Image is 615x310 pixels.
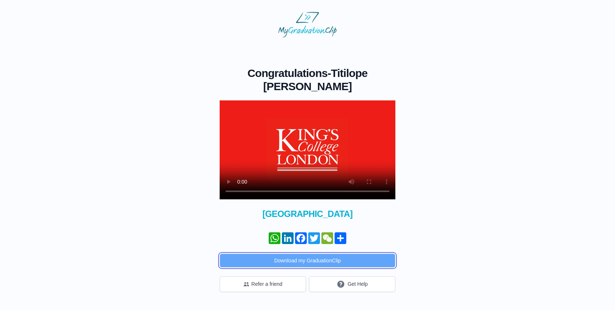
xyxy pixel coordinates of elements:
[334,232,347,244] a: Share
[220,208,395,220] span: [GEOGRAPHIC_DATA]
[263,67,368,92] span: Titilope [PERSON_NAME]
[220,67,395,93] h1: -
[321,232,334,244] a: WeChat
[268,232,281,244] a: WhatsApp
[294,232,307,244] a: Facebook
[220,276,306,292] button: Refer a friend
[309,276,395,292] button: Get Help
[281,232,294,244] a: LinkedIn
[247,67,328,79] span: Congratulations
[278,12,337,37] img: MyGraduationClip
[307,232,321,244] a: Twitter
[220,254,395,267] button: Download my GraduationClip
